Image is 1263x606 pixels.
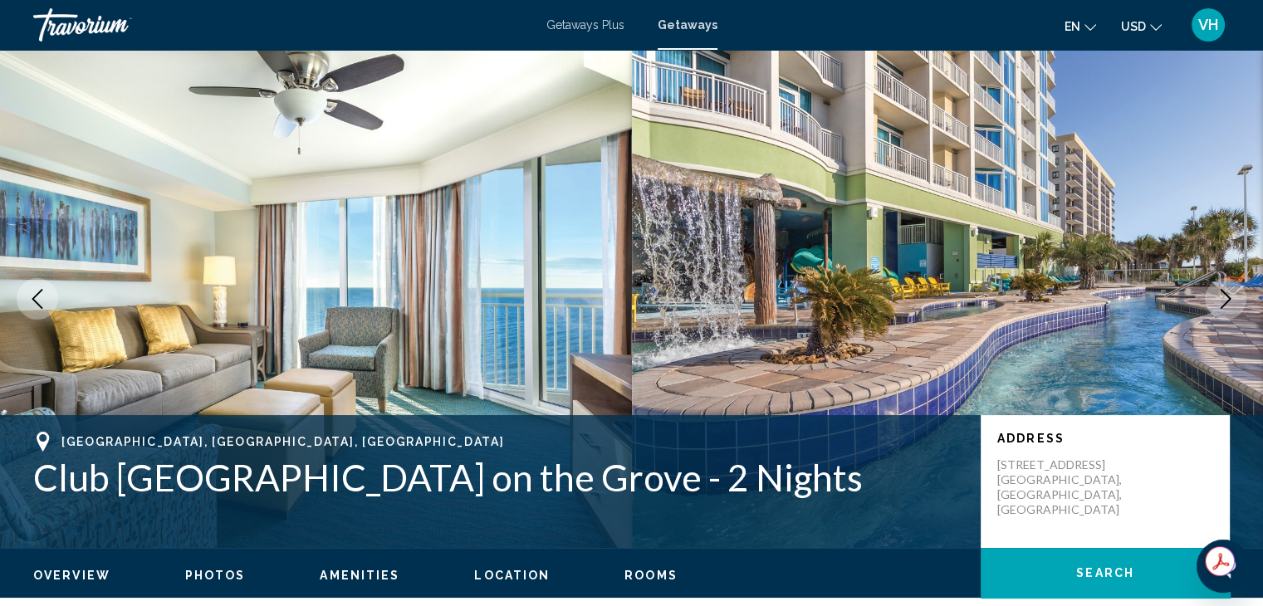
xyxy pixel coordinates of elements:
[981,548,1230,598] button: Search
[1197,540,1250,593] iframe: Button to launch messaging window
[624,569,678,582] span: Rooms
[33,8,530,42] a: Travorium
[185,568,246,583] button: Photos
[997,457,1130,517] p: [STREET_ADDRESS] [GEOGRAPHIC_DATA], [GEOGRAPHIC_DATA], [GEOGRAPHIC_DATA]
[546,18,624,32] a: Getaways Plus
[320,569,399,582] span: Amenities
[474,568,550,583] button: Location
[1065,20,1080,33] span: en
[658,18,717,32] a: Getaways
[1198,17,1218,33] span: VH
[1205,278,1246,320] button: Next image
[1065,14,1096,38] button: Change language
[17,278,58,320] button: Previous image
[320,568,399,583] button: Amenities
[1187,7,1230,42] button: User Menu
[33,456,964,499] h1: Club [GEOGRAPHIC_DATA] on the Grove - 2 Nights
[61,435,504,448] span: [GEOGRAPHIC_DATA], [GEOGRAPHIC_DATA], [GEOGRAPHIC_DATA]
[33,569,110,582] span: Overview
[1076,567,1134,580] span: Search
[33,568,110,583] button: Overview
[185,569,246,582] span: Photos
[1121,14,1162,38] button: Change currency
[1121,20,1146,33] span: USD
[474,569,550,582] span: Location
[624,568,678,583] button: Rooms
[997,432,1213,445] p: Address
